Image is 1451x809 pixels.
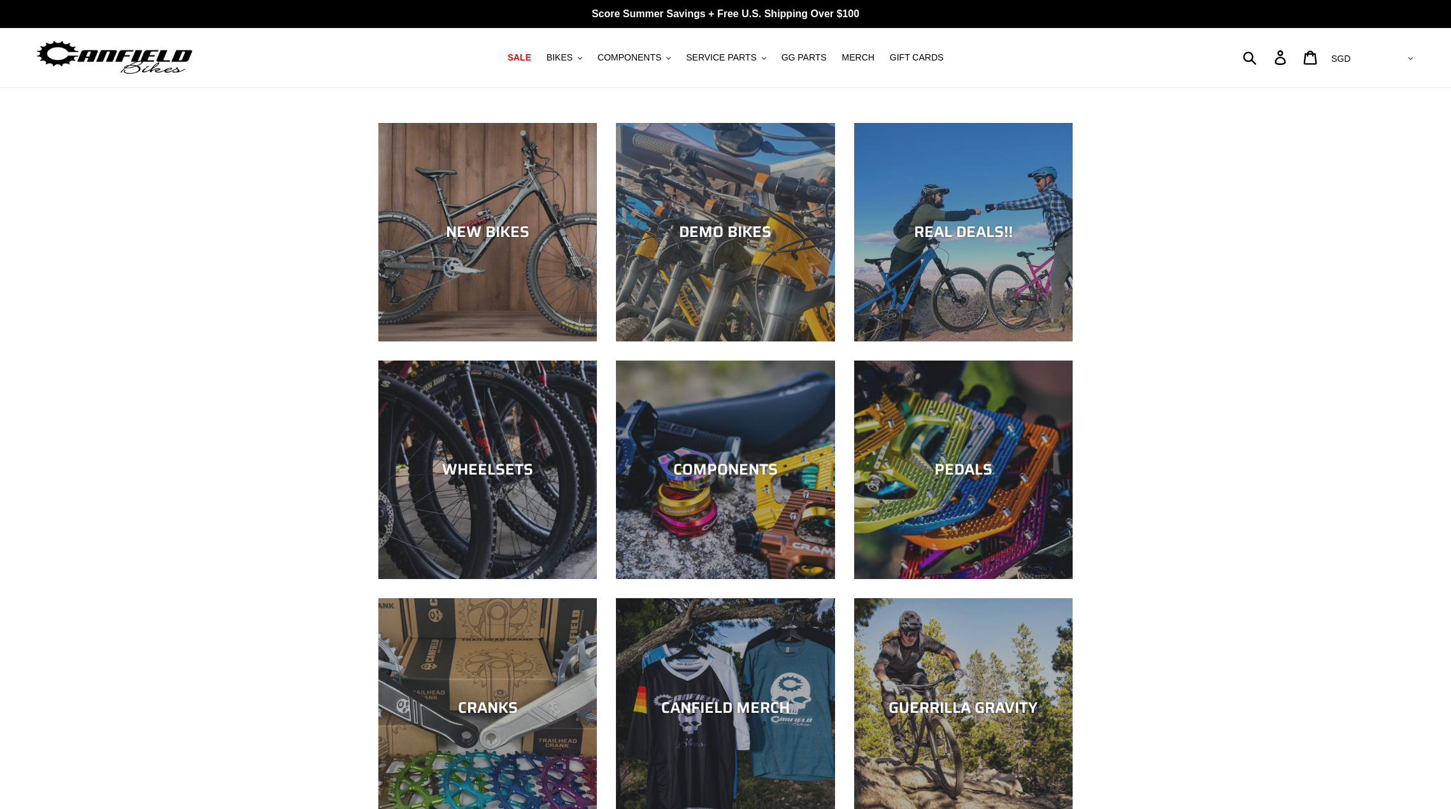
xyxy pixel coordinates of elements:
[616,223,834,241] div: DEMO BIKES
[890,52,944,63] span: GIFT CARDS
[883,49,950,66] a: GIFT CARDS
[378,461,597,479] div: WHEELSETS
[836,49,881,66] a: MERCH
[842,52,875,63] span: MERCH
[616,698,834,717] div: CANFIELD MERCH
[378,698,597,717] div: CRANKS
[540,49,589,66] button: BIKES
[35,38,194,78] img: Canfield Bikes
[854,461,1073,479] div: PEDALS
[854,123,1073,341] a: REAL DEALS!!
[616,123,834,341] a: DEMO BIKES
[775,49,833,66] a: GG PARTS
[854,361,1073,579] a: PEDALS
[782,52,827,63] span: GG PARTS
[616,361,834,579] a: COMPONENTS
[616,461,834,479] div: COMPONENTS
[378,361,597,579] a: WHEELSETS
[1250,43,1282,71] input: Search
[591,49,677,66] button: COMPONENTS
[686,52,756,63] span: SERVICE PARTS
[547,52,573,63] span: BIKES
[501,49,538,66] a: SALE
[378,123,597,341] a: NEW BIKES
[854,223,1073,241] div: REAL DEALS!!
[597,52,661,63] span: COMPONENTS
[508,52,531,63] span: SALE
[854,698,1073,717] div: GUERRILLA GRAVITY
[680,49,772,66] button: SERVICE PARTS
[378,223,597,241] div: NEW BIKES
